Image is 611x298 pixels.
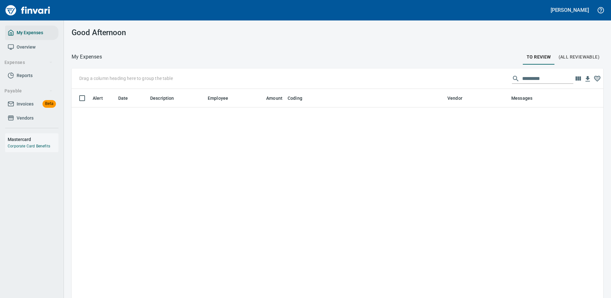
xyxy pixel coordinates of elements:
nav: breadcrumb [72,53,102,61]
span: Date [118,94,136,102]
a: My Expenses [5,26,58,40]
span: (All Reviewable) [559,53,599,61]
span: Alert [93,94,103,102]
h5: [PERSON_NAME] [551,7,589,13]
span: Messages [511,94,532,102]
button: Choose columns to display [573,74,583,83]
a: Reports [5,68,58,83]
a: Corporate Card Benefits [8,144,50,148]
span: Beta [43,100,56,107]
span: Amount [266,94,282,102]
h6: Mastercard [8,136,58,143]
h3: Good Afternoon [72,28,239,37]
span: Invoices [17,100,34,108]
span: Description [150,94,182,102]
span: Vendor [447,94,462,102]
p: Drag a column heading here to group the table [79,75,173,82]
span: Alert [93,94,111,102]
span: Overview [17,43,35,51]
span: Vendors [17,114,34,122]
span: Vendor [447,94,471,102]
span: Date [118,94,128,102]
span: Expenses [4,59,53,67]
a: Vendors [5,111,58,125]
span: Employee [208,94,236,102]
button: [PERSON_NAME] [549,5,591,15]
button: Expenses [2,57,55,68]
span: Coding [288,94,311,102]
button: Download Table [583,74,592,84]
span: Employee [208,94,228,102]
span: Description [150,94,174,102]
a: InvoicesBeta [5,97,58,111]
span: Coding [288,94,302,102]
p: My Expenses [72,53,102,61]
span: Reports [17,72,33,80]
img: Finvari [4,3,52,18]
span: Messages [511,94,541,102]
span: To Review [527,53,551,61]
span: My Expenses [17,29,43,37]
span: Amount [258,94,282,102]
button: Column choices favorited. Click to reset to default [592,74,602,83]
button: Payable [2,85,55,97]
span: Payable [4,87,53,95]
a: Overview [5,40,58,54]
